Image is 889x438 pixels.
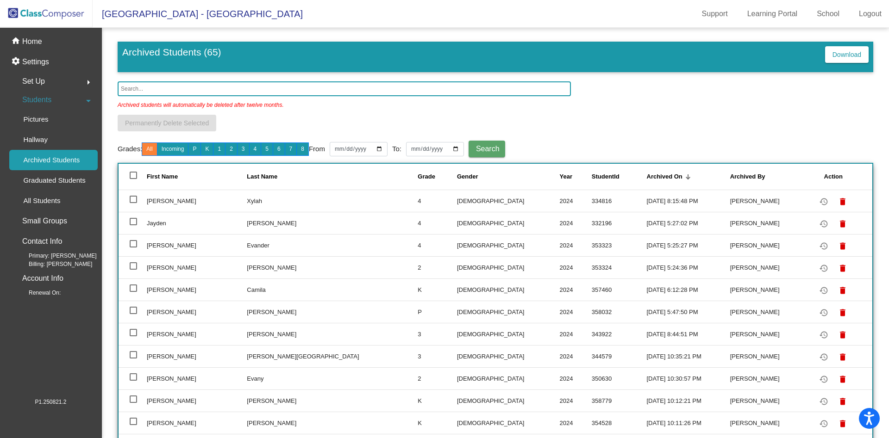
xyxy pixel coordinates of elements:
[418,301,457,323] td: P
[247,412,418,434] td: [PERSON_NAME]
[23,134,48,145] p: Hallway
[592,345,647,367] td: 344579
[730,190,806,212] td: [PERSON_NAME]
[560,256,592,278] td: 2024
[14,289,61,297] span: Renewal On:
[837,352,848,363] mat-icon: delete
[647,190,730,212] td: [DATE] 8:15:48 PM
[188,142,201,156] button: P
[147,367,247,389] td: [PERSON_NAME]
[560,345,592,367] td: 2024
[118,96,284,109] p: Archived students will automatically be deleted after twelve months.
[147,190,247,212] td: [PERSON_NAME]
[147,172,247,181] div: First Name
[247,234,418,256] td: Evander
[592,301,647,323] td: 358032
[213,142,225,156] button: 1
[247,367,418,389] td: Evany
[418,345,457,367] td: 3
[457,190,560,212] td: [DEMOGRAPHIC_DATA]
[730,172,806,181] div: Archived By
[647,212,730,234] td: [DATE] 5:27:02 PM
[818,196,829,207] mat-icon: restore
[22,56,49,68] p: Settings
[247,172,418,181] div: Last Name
[418,234,457,256] td: 4
[592,212,647,234] td: 332196
[392,144,401,154] a: To:
[247,278,418,301] td: Camila
[147,212,247,234] td: Jayden
[837,396,848,407] mat-icon: delete
[249,142,262,156] button: 4
[837,307,848,318] mat-icon: delete
[23,175,85,186] p: Graduated Students
[247,323,418,345] td: [PERSON_NAME]
[418,412,457,434] td: K
[247,301,418,323] td: [PERSON_NAME]
[147,256,247,278] td: [PERSON_NAME]
[560,190,592,212] td: 2024
[418,212,457,234] td: 4
[457,278,560,301] td: [DEMOGRAPHIC_DATA]
[22,75,45,88] span: Set Up
[147,234,247,256] td: [PERSON_NAME]
[851,6,889,21] a: Logout
[818,307,829,318] mat-icon: restore
[818,218,829,229] mat-icon: restore
[818,374,829,385] mat-icon: restore
[147,389,247,412] td: [PERSON_NAME]
[647,412,730,434] td: [DATE] 10:11:26 PM
[418,323,457,345] td: 3
[730,412,806,434] td: [PERSON_NAME]
[147,278,247,301] td: [PERSON_NAME]
[469,141,505,157] button: Search
[837,218,848,229] mat-icon: delete
[818,241,829,252] mat-icon: restore
[730,278,806,301] td: [PERSON_NAME]
[730,172,765,181] div: Archived By
[247,190,418,212] td: Xylah
[560,323,592,345] td: 2024
[247,389,418,412] td: [PERSON_NAME]
[560,172,592,181] div: Year
[695,6,735,21] a: Support
[237,142,250,156] button: 3
[837,418,848,429] mat-icon: delete
[11,36,22,47] mat-icon: home
[22,215,67,228] p: Small Groups
[818,418,829,429] mat-icon: restore
[296,142,309,156] button: 8
[592,190,647,212] td: 334816
[285,142,297,156] button: 7
[309,144,325,154] a: From
[560,212,592,234] td: 2024
[418,367,457,389] td: 2
[560,367,592,389] td: 2024
[647,389,730,412] td: [DATE] 10:12:21 PM
[457,323,560,345] td: [DEMOGRAPHIC_DATA]
[147,345,247,367] td: [PERSON_NAME]
[457,172,560,181] div: Gender
[560,412,592,434] td: 2024
[647,172,682,181] div: Archived On
[730,234,806,256] td: [PERSON_NAME]
[592,412,647,434] td: 354528
[647,367,730,389] td: [DATE] 10:30:57 PM
[837,196,848,207] mat-icon: delete
[457,367,560,389] td: [DEMOGRAPHIC_DATA]
[22,93,51,106] span: Students
[14,252,97,260] span: Primary: [PERSON_NAME]
[592,278,647,301] td: 357460
[118,81,571,96] input: Search...
[837,329,848,340] mat-icon: delete
[23,114,48,125] p: Pictures
[592,172,620,181] div: StudentId
[247,212,418,234] td: [PERSON_NAME]
[247,172,277,181] div: Last Name
[833,51,861,58] span: Download
[560,389,592,412] td: 2024
[592,367,647,389] td: 350630
[818,263,829,274] mat-icon: restore
[457,345,560,367] td: [DEMOGRAPHIC_DATA]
